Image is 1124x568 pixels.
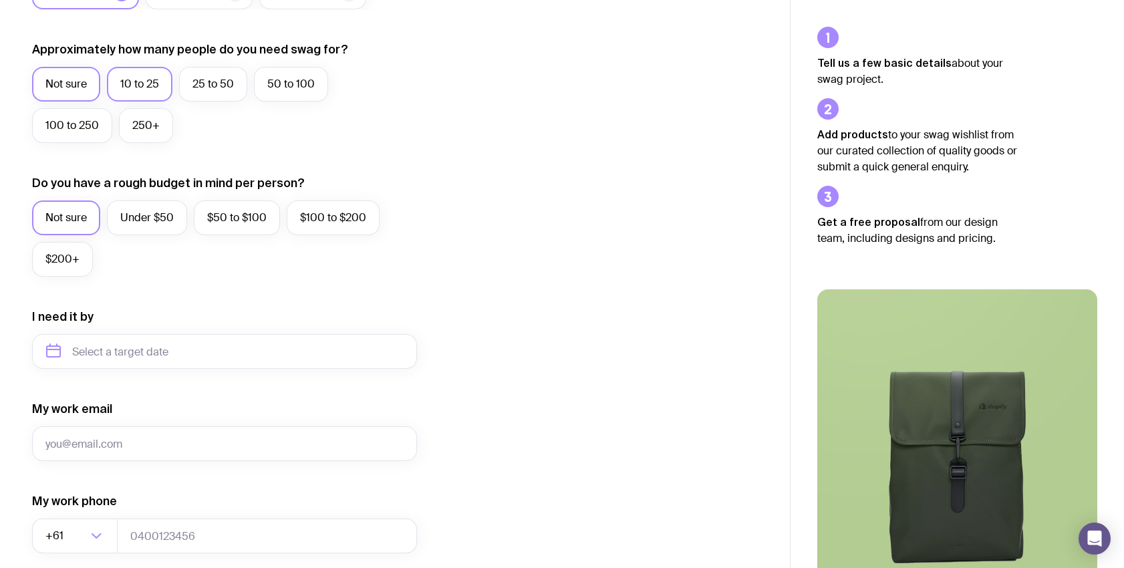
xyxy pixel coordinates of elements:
label: Under $50 [107,200,187,235]
label: My work email [32,401,112,417]
label: 100 to 250 [32,108,112,143]
p: from our design team, including designs and pricing. [817,214,1018,247]
input: 0400123456 [117,519,417,553]
label: 25 to 50 [179,67,247,102]
label: Not sure [32,200,100,235]
strong: Get a free proposal [817,216,920,228]
strong: Add products [817,128,888,140]
label: Not sure [32,67,100,102]
p: about your swag project. [817,55,1018,88]
label: Approximately how many people do you need swag for? [32,41,348,57]
label: 250+ [119,108,173,143]
label: $50 to $100 [194,200,280,235]
label: $200+ [32,242,93,277]
div: Open Intercom Messenger [1079,523,1111,555]
input: Select a target date [32,334,417,369]
p: to your swag wishlist from our curated collection of quality goods or submit a quick general enqu... [817,126,1018,175]
input: you@email.com [32,426,417,461]
input: Search for option [66,519,87,553]
label: 10 to 25 [107,67,172,102]
label: I need it by [32,309,94,325]
label: Do you have a rough budget in mind per person? [32,175,305,191]
strong: Tell us a few basic details [817,57,952,69]
label: My work phone [32,493,117,509]
label: $100 to $200 [287,200,380,235]
div: Search for option [32,519,118,553]
label: 50 to 100 [254,67,328,102]
span: +61 [45,519,66,553]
